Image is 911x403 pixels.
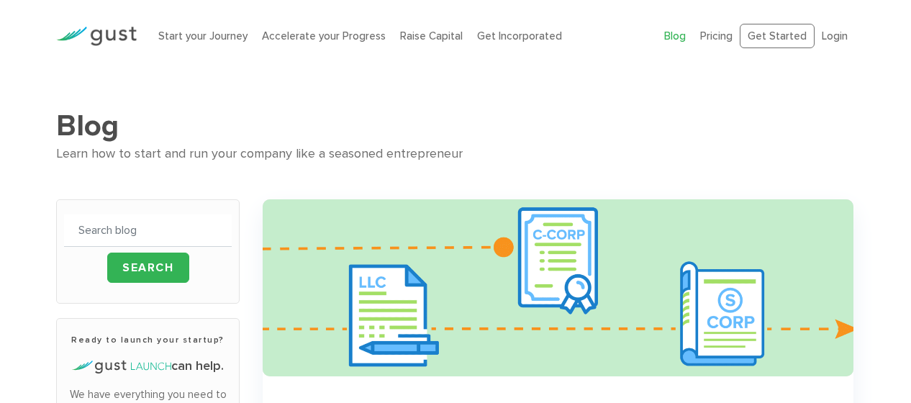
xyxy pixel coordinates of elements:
h4: can help. [64,357,232,376]
a: Blog [664,30,686,42]
a: Pricing [700,30,733,42]
img: S Corporation Llc Startup Tax Savings Hero 745a637daab6798955651138ffe46d682c36e4ed50c581f4efd756... [263,199,853,376]
a: Login [822,30,848,42]
img: Gust Logo [56,27,137,46]
div: Learn how to start and run your company like a seasoned entrepreneur [56,144,854,165]
a: Get Incorporated [477,30,562,42]
input: Search blog [64,214,232,247]
input: Search [107,253,189,283]
a: Get Started [740,24,815,49]
a: Start your Journey [158,30,248,42]
a: Raise Capital [400,30,463,42]
h3: Ready to launch your startup? [64,333,232,346]
a: Accelerate your Progress [262,30,386,42]
h1: Blog [56,108,854,144]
